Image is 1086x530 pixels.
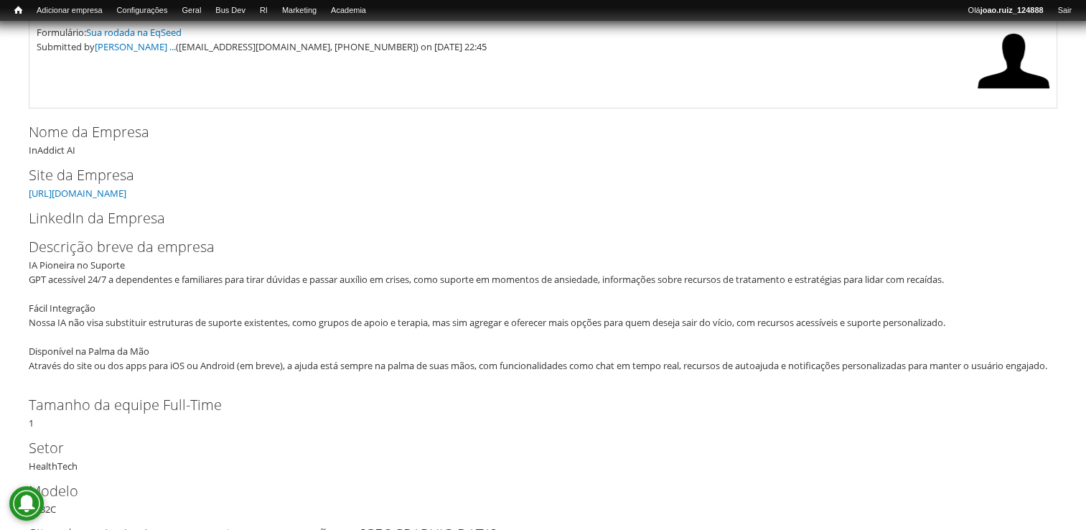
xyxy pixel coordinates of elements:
a: Sair [1050,4,1079,18]
a: Olájoao.ruiz_124888 [960,4,1050,18]
label: Nome da Empresa [29,121,1034,143]
a: [PERSON_NAME] ... [95,40,176,53]
label: Modelo [29,480,1034,502]
div: Submitted by ([EMAIL_ADDRESS][DOMAIN_NAME], [PHONE_NUMBER]) on [DATE] 22:45 [37,39,970,54]
a: Adicionar empresa [29,4,110,18]
div: InAddict AI [29,121,1057,157]
a: Bus Dev [208,4,253,18]
div: Formulário: [37,25,970,39]
label: Descrição breve da empresa [29,236,1034,258]
a: Marketing [275,4,324,18]
a: Início [7,4,29,17]
strong: joao.ruiz_124888 [980,6,1044,14]
a: Geral [174,4,208,18]
a: [URL][DOMAIN_NAME] [29,187,126,200]
a: Sua rodada na EqSeed [86,26,182,39]
a: Academia [324,4,373,18]
label: LinkedIn da Empresa [29,208,1034,229]
div: B2B2C [29,480,1057,516]
div: IA Pioneira no Suporte GPT acessível 24/7 a dependentes e familiares para tirar dúvidas e passar ... [29,258,1048,387]
label: Setor [29,437,1034,459]
label: Tamanho da equipe Full-Time [29,394,1034,416]
img: Foto de Flavio Miranda de Lima Carvalho [978,25,1049,97]
div: HealthTech [29,437,1057,473]
a: Configurações [110,4,175,18]
label: Site da Empresa [29,164,1034,186]
a: Ver perfil do usuário. [978,87,1049,100]
span: Início [14,5,22,15]
a: RI [253,4,275,18]
div: 1 [29,394,1057,430]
